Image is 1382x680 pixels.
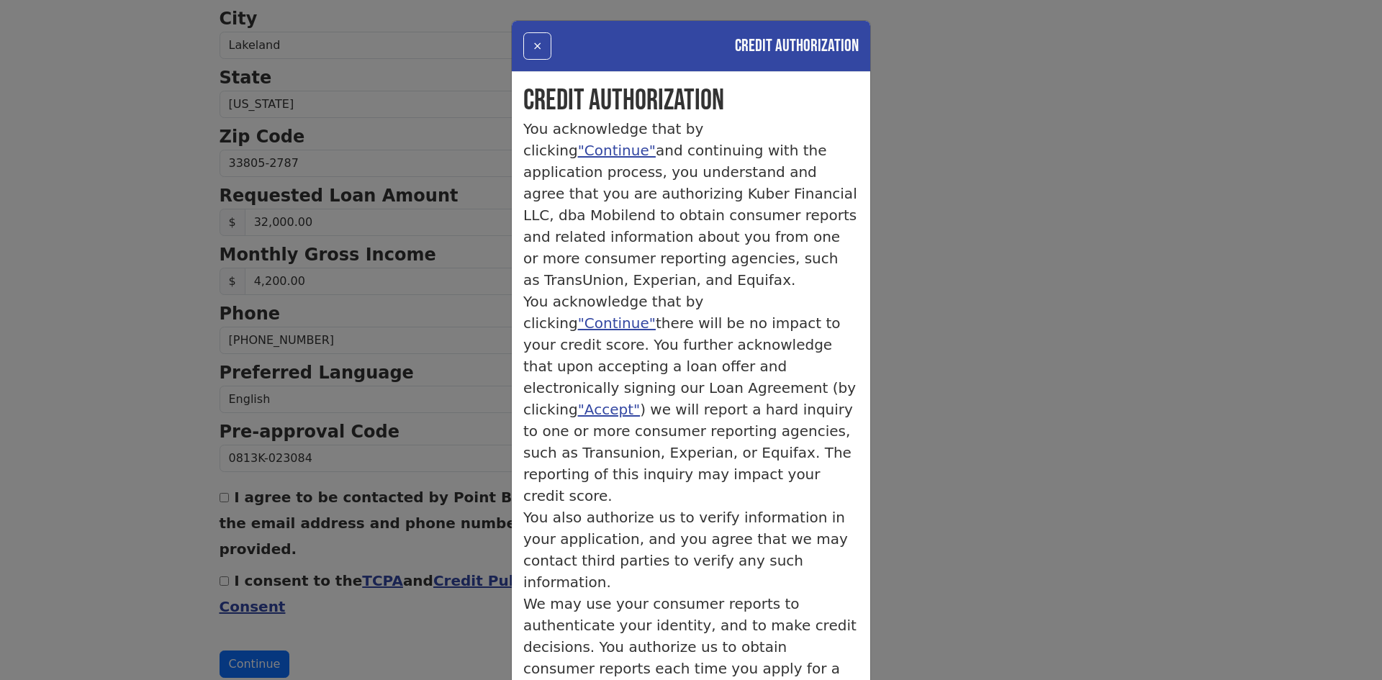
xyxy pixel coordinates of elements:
a: "Accept" [578,401,641,418]
p: You acknowledge that by clicking there will be no impact to your credit score. You further acknow... [523,291,859,507]
button: × [523,32,551,60]
h1: Credit Authorization [523,83,859,118]
p: You also authorize us to verify information in your application, and you agree that we may contac... [523,507,859,593]
p: You acknowledge that by clicking and continuing with the application process, you understand and ... [523,118,859,291]
a: "Continue" [578,142,656,159]
a: "Continue" [578,314,656,332]
h4: Credit Authorization [735,33,859,59]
